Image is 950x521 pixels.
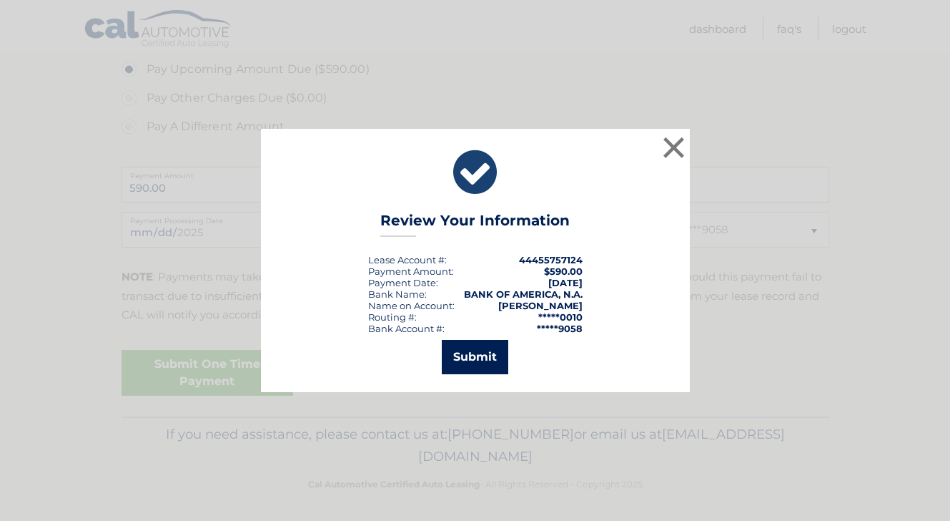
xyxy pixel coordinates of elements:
[368,288,427,300] div: Bank Name:
[464,288,583,300] strong: BANK OF AMERICA, N.A.
[368,277,438,288] div: :
[368,300,455,311] div: Name on Account:
[660,133,688,162] button: ×
[368,311,417,323] div: Routing #:
[368,254,447,266] div: Lease Account #:
[519,254,583,266] strong: 44455757124
[368,277,436,288] span: Payment Date
[442,340,508,374] button: Submit
[380,212,570,237] h3: Review Your Information
[498,300,583,311] strong: [PERSON_NAME]
[544,266,583,277] span: $590.00
[548,277,583,288] span: [DATE]
[368,323,445,334] div: Bank Account #:
[368,266,454,277] div: Payment Amount:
